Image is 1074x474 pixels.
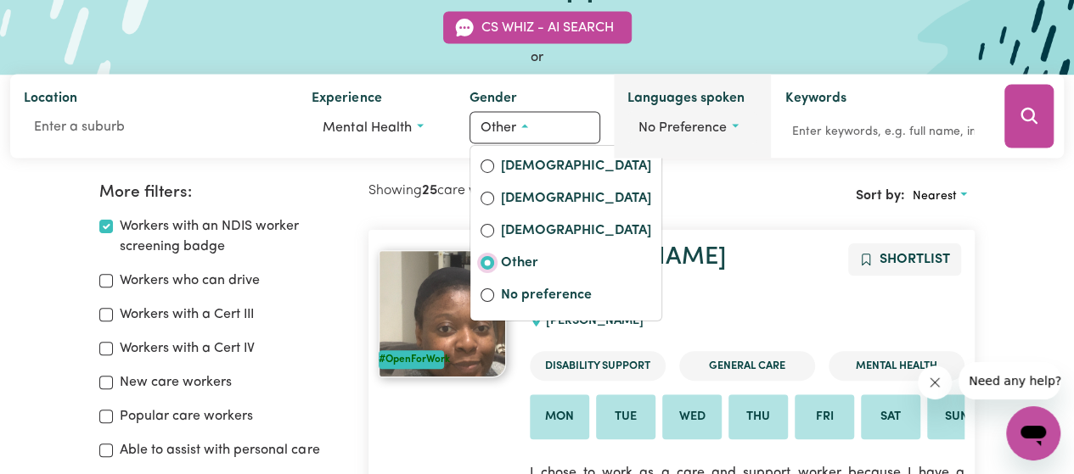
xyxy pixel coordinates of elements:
[10,47,1064,68] div: or
[379,350,444,369] div: #OpenForWork
[795,394,854,440] li: Available on Fri
[379,250,509,377] a: Vivian#OpenForWork
[422,184,437,198] b: 25
[959,362,1060,399] iframe: Message from company
[481,121,516,135] span: other
[530,351,666,381] li: Disability Support
[662,394,722,440] li: Available on Wed
[638,121,727,135] span: No preference
[927,394,987,440] li: Available on Sun
[312,112,442,144] button: Worker experience options
[1006,406,1060,460] iframe: Button to launch messaging window
[470,112,600,144] button: Worker gender preference
[829,351,964,381] li: Mental Health
[120,406,253,427] label: Popular care workers
[99,183,347,203] h2: More filters:
[323,121,411,135] span: Mental health
[784,119,981,145] input: Enter keywords, e.g. full name, interests
[120,440,319,460] label: Able to assist with personal care
[784,88,846,112] label: Keywords
[861,394,920,440] li: Available on Sat
[24,112,284,142] input: Enter a suburb
[443,12,632,44] button: CS Whiz - AI Search
[627,112,758,144] button: Worker language preferences
[596,394,655,440] li: Available on Tue
[501,285,651,309] label: No preference
[501,156,651,180] label: [DEMOGRAPHIC_DATA]
[855,189,904,203] span: Sort by:
[530,394,589,440] li: Available on Mon
[918,365,952,399] iframe: Close message
[470,88,517,112] label: Gender
[501,188,651,212] label: [DEMOGRAPHIC_DATA]
[10,12,103,25] span: Need any help?
[120,338,255,359] label: Workers with a Cert IV
[904,183,974,209] button: Sort search results
[1004,85,1054,148] button: Search
[120,270,260,291] label: Workers who can drive
[912,190,956,203] span: Nearest
[470,145,662,321] div: Worker gender preference
[379,250,506,377] img: View Vivian's profile
[848,243,961,276] button: Add to shortlist
[24,88,77,112] label: Location
[880,253,950,266] span: Shortlist
[530,298,653,344] div: [PERSON_NAME]
[120,372,232,393] label: New care workers
[312,88,381,112] label: Experience
[368,183,672,199] h2: Showing care workers
[501,220,651,244] label: [DEMOGRAPHIC_DATA]
[120,304,254,325] label: Workers with a Cert III
[627,88,745,112] label: Languages spoken
[501,253,651,276] label: Other
[728,394,788,440] li: Available on Thu
[120,216,347,257] label: Workers with an NDIS worker screening badge
[679,351,815,381] li: General Care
